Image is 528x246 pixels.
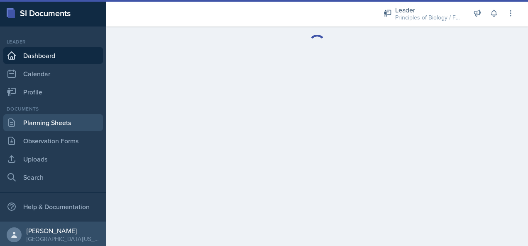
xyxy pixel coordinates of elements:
div: Leader [3,38,103,46]
a: Search [3,169,103,186]
a: Planning Sheets [3,114,103,131]
div: [GEOGRAPHIC_DATA][US_STATE] [27,235,100,243]
a: Observation Forms [3,133,103,149]
a: Uploads [3,151,103,167]
div: Documents [3,105,103,113]
div: [PERSON_NAME] [27,227,100,235]
a: Dashboard [3,47,103,64]
div: Help & Documentation [3,198,103,215]
a: Calendar [3,65,103,82]
div: Leader [395,5,462,15]
a: Profile [3,84,103,100]
div: Principles of Biology / Fall 2025 [395,13,462,22]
